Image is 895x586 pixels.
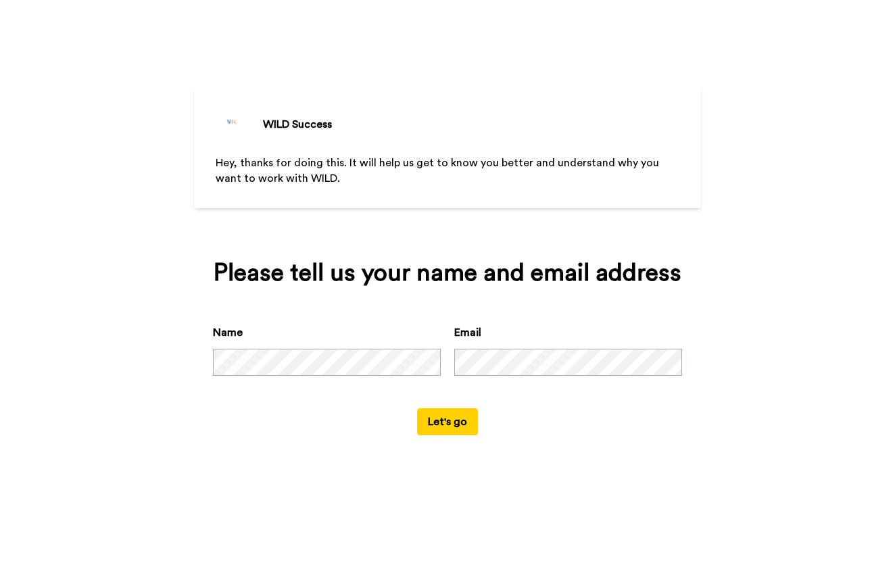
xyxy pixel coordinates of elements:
label: Name [213,324,243,341]
div: WILD Success [263,116,332,132]
button: Let's go [417,408,478,435]
span: Hey, thanks for doing this. It will help us get to know you better and understand why you want to... [216,157,662,184]
div: Please tell us your name and email address [213,260,682,287]
label: Email [454,324,481,341]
